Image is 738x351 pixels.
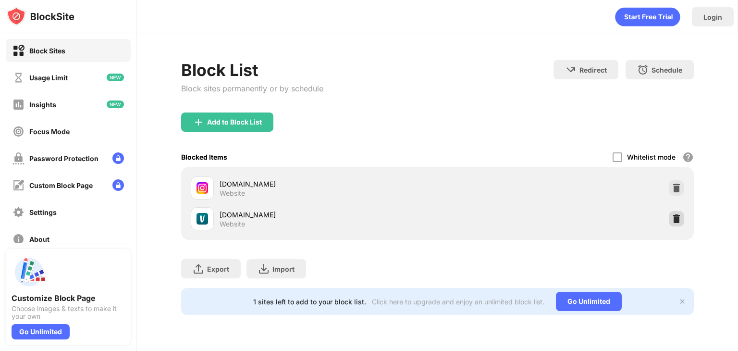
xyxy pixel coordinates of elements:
img: x-button.svg [678,298,686,305]
div: Export [207,265,229,273]
div: Choose images & texts to make it your own [12,305,125,320]
div: Password Protection [29,154,98,163]
img: about-off.svg [12,233,25,245]
div: Click here to upgrade and enjoy an unlimited block list. [372,298,544,306]
div: Schedule [652,66,682,74]
div: About [29,235,49,243]
div: Website [220,189,245,198]
img: insights-off.svg [12,99,25,111]
img: logo-blocksite.svg [7,7,74,26]
div: Add to Block List [207,118,262,126]
div: Blocked Items [181,153,227,161]
img: block-on.svg [12,45,25,57]
img: push-custom-page.svg [12,255,46,289]
div: [DOMAIN_NAME] [220,179,437,189]
div: Login [703,13,722,21]
img: password-protection-off.svg [12,152,25,164]
img: customize-block-page-off.svg [12,179,25,191]
div: Redirect [579,66,607,74]
div: [DOMAIN_NAME] [220,210,437,220]
img: focus-off.svg [12,125,25,138]
div: Settings [29,208,57,216]
div: Go Unlimited [556,292,622,311]
div: Whitelist mode [627,153,676,161]
div: Customize Block Page [12,293,125,303]
div: Usage Limit [29,74,68,82]
div: animation [615,7,680,26]
div: 1 sites left to add to your block list. [253,298,366,306]
img: settings-off.svg [12,206,25,218]
div: Block Sites [29,47,65,55]
img: lock-menu.svg [112,179,124,191]
img: favicons [197,213,208,225]
div: Focus Mode [29,127,70,136]
div: Go Unlimited [12,324,70,339]
img: lock-menu.svg [112,152,124,164]
img: new-icon.svg [107,100,124,108]
div: Block List [181,60,323,80]
img: time-usage-off.svg [12,72,25,84]
img: favicons [197,182,208,194]
div: Import [272,265,295,273]
img: new-icon.svg [107,74,124,81]
div: Custom Block Page [29,181,93,189]
div: Insights [29,100,56,109]
div: Block sites permanently or by schedule [181,84,323,93]
div: Website [220,220,245,228]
